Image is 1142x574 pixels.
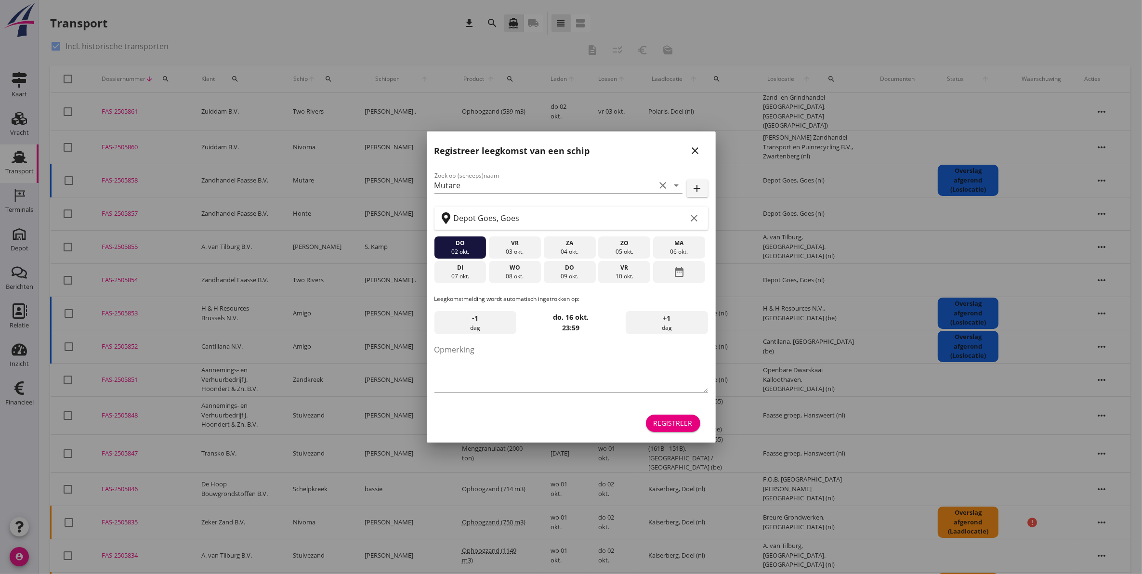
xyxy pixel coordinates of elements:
[689,212,700,224] i: clear
[436,263,484,272] div: di
[601,248,648,256] div: 05 okt.
[546,248,593,256] div: 04 okt.
[601,272,648,281] div: 10 okt.
[546,239,593,248] div: za
[434,144,590,157] h2: Registreer leegkomst van een schip
[434,342,708,392] textarea: Opmerking
[491,248,538,256] div: 03 okt.
[671,180,683,191] i: arrow_drop_down
[654,418,693,428] div: Registreer
[436,272,484,281] div: 07 okt.
[656,248,703,256] div: 06 okt.
[690,145,701,157] i: close
[436,239,484,248] div: do
[434,295,708,303] p: Leegkomstmelding wordt automatisch ingetrokken op:
[563,323,580,332] strong: 23:59
[692,183,703,194] i: add
[434,311,516,334] div: dag
[491,263,538,272] div: wo
[553,313,589,322] strong: do. 16 okt.
[454,210,687,226] input: Zoek op terminal of plaats
[436,248,484,256] div: 02 okt.
[626,311,708,334] div: dag
[663,313,670,324] span: +1
[657,180,669,191] i: clear
[491,239,538,248] div: vr
[673,263,685,281] i: date_range
[546,272,593,281] div: 09 okt.
[601,239,648,248] div: zo
[491,272,538,281] div: 08 okt.
[546,263,593,272] div: do
[472,313,478,324] span: -1
[601,263,648,272] div: vr
[656,239,703,248] div: ma
[646,415,700,432] button: Registreer
[434,178,656,193] input: Zoek op (scheeps)naam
